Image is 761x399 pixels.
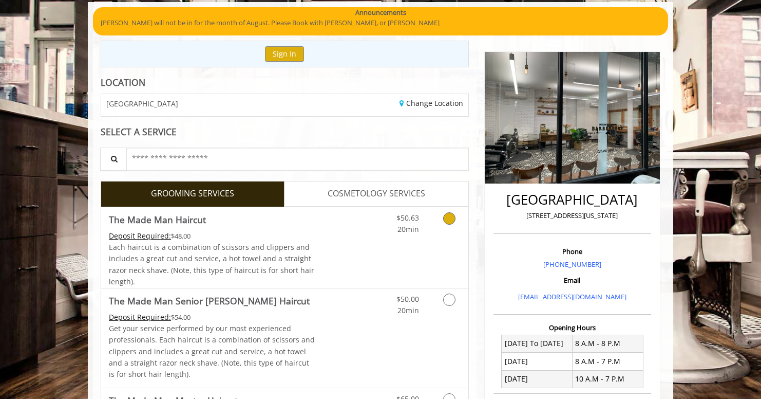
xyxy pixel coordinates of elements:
span: This service needs some Advance to be paid before we block your appointment [109,312,171,322]
span: GROOMING SERVICES [151,187,234,201]
p: [PERSON_NAME] will not be in for the month of August. Please Book with [PERSON_NAME], or [PERSON_... [101,17,660,28]
p: [STREET_ADDRESS][US_STATE] [496,210,649,221]
b: Announcements [355,7,406,18]
button: Sign In [265,46,304,61]
span: 20min [397,305,419,315]
span: 20min [397,224,419,234]
h3: Opening Hours [493,324,651,331]
span: $50.00 [396,294,419,304]
h3: Phone [496,248,649,255]
a: [PHONE_NUMBER] [543,260,601,269]
td: 8 A.M - 8 P.M [572,335,643,352]
span: Each haircut is a combination of scissors and clippers and includes a great cut and service, a ho... [109,242,314,286]
b: LOCATION [101,76,145,88]
a: Change Location [399,98,463,108]
b: The Made Man Haircut [109,212,206,227]
td: [DATE] [502,370,573,388]
h2: [GEOGRAPHIC_DATA] [496,192,649,207]
p: Get your service performed by our most experienced professionals. Each haircut is a combination o... [109,323,315,380]
span: $50.63 [396,213,419,223]
div: $48.00 [109,230,315,242]
div: SELECT A SERVICE [101,127,469,137]
div: $54.00 [109,312,315,323]
td: [DATE] [502,353,573,370]
a: [EMAIL_ADDRESS][DOMAIN_NAME] [518,292,626,301]
h3: Email [496,277,649,284]
span: This service needs some Advance to be paid before we block your appointment [109,231,171,241]
span: COSMETOLOGY SERVICES [328,187,425,201]
button: Service Search [100,148,127,171]
td: 8 A.M - 7 P.M [572,353,643,370]
b: The Made Man Senior [PERSON_NAME] Haircut [109,294,310,308]
span: [GEOGRAPHIC_DATA] [106,100,178,107]
td: 10 A.M - 7 P.M [572,370,643,388]
td: [DATE] To [DATE] [502,335,573,352]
